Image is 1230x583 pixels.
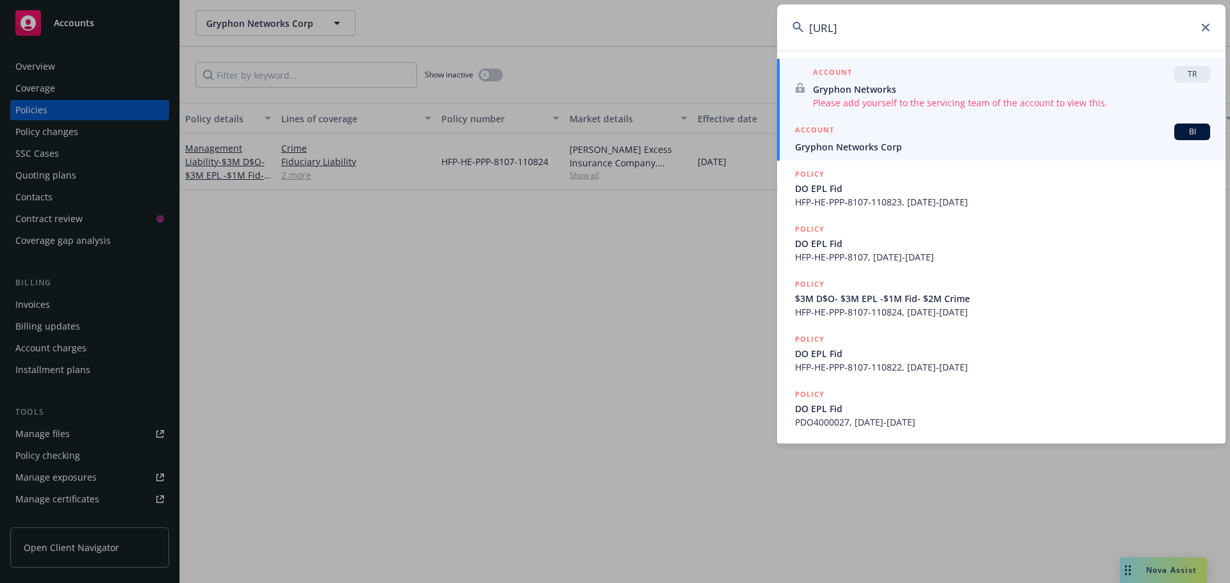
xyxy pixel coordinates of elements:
h5: POLICY [795,388,824,401]
span: HFP-HE-PPP-8107-110824, [DATE]-[DATE] [795,305,1210,319]
span: PDO4000027, [DATE]-[DATE] [795,415,1210,429]
span: Gryphon Networks Corp [795,140,1210,154]
a: ACCOUNTBIGryphon Networks Corp [777,116,1226,161]
span: TR [1179,68,1205,80]
a: POLICY$3M D$O- $3M EPL -$1M Fid- $2M CrimeHFP-HE-PPP-8107-110824, [DATE]-[DATE] [777,271,1226,326]
span: DO EPL Fid [795,347,1210,360]
h5: POLICY [795,223,824,236]
a: POLICYDO EPL FidHFP-HE-PPP-8107-110823, [DATE]-[DATE] [777,161,1226,216]
h5: POLICY [795,278,824,291]
a: POLICYDO EPL FidHFP-HE-PPP-8107-110822, [DATE]-[DATE] [777,326,1226,381]
a: POLICYDO EPL FidHFP-HE-PPP-8107, [DATE]-[DATE] [777,216,1226,271]
input: Search... [777,4,1226,51]
span: Gryphon Networks [813,83,1210,96]
h5: POLICY [795,333,824,346]
span: DO EPL Fid [795,182,1210,195]
span: DO EPL Fid [795,237,1210,250]
span: Please add yourself to the servicing team of the account to view this. [813,96,1210,109]
h5: ACCOUNT [795,124,834,139]
span: BI [1179,126,1205,138]
h5: POLICY [795,168,824,180]
span: $3M D$O- $3M EPL -$1M Fid- $2M Crime [795,292,1210,305]
a: POLICYDO EPL FidPDO4000027, [DATE]-[DATE] [777,381,1226,436]
span: HFP-HE-PPP-8107-110822, [DATE]-[DATE] [795,360,1210,374]
a: ACCOUNTTRGryphon NetworksPlease add yourself to the servicing team of the account to view this. [777,59,1226,116]
span: HFP-HE-PPP-8107-110823, [DATE]-[DATE] [795,195,1210,209]
span: HFP-HE-PPP-8107, [DATE]-[DATE] [795,250,1210,264]
span: DO EPL Fid [795,402,1210,415]
h5: ACCOUNT [813,66,852,81]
